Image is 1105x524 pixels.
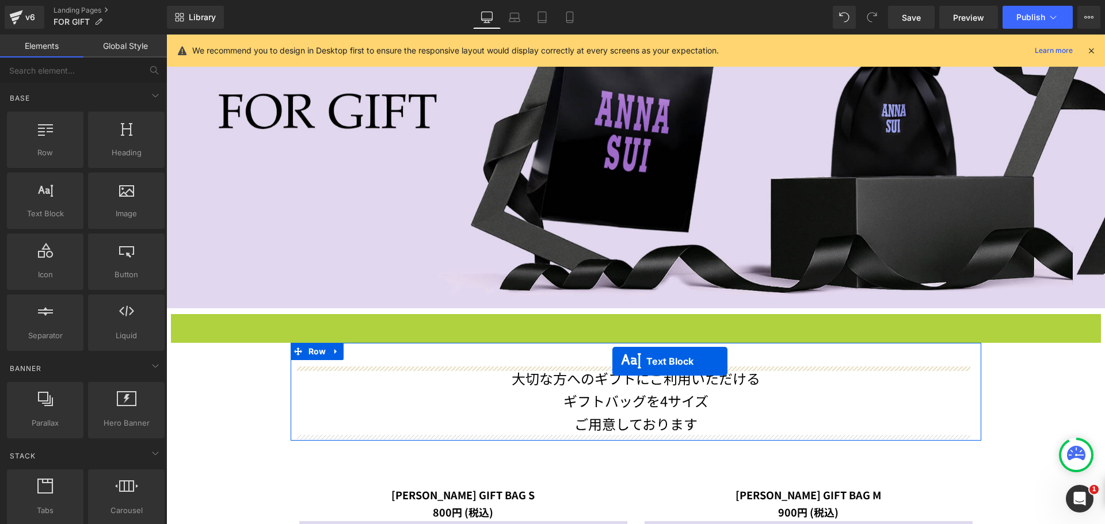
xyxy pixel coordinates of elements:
span: 1 [1089,485,1099,494]
span: Save [902,12,921,24]
strong: ギフトバッグを [397,356,494,376]
a: Landing Pages [54,6,167,15]
span: Tabs [10,504,80,517]
button: Publish [1003,6,1073,29]
button: More [1077,6,1100,29]
div: v6 [23,10,37,25]
a: Mobile [556,6,584,29]
a: New Library [167,6,224,29]
a: Expand / Collapse [162,308,177,326]
span: 900円 (税込) [612,470,672,485]
a: Global Style [83,35,167,58]
span: 42px [461,315,478,326]
span: [PERSON_NAME] GIFT BAG M [569,453,715,468]
strong: ご用意しております [408,379,531,399]
a: Learn more [1030,44,1077,58]
a: Desktop [473,6,501,29]
span: Text Block [10,208,80,220]
a: Laptop [501,6,528,29]
span: Button [92,269,161,281]
a: Preview [939,6,998,29]
span: Stack [9,450,37,461]
span: Separator [10,330,80,342]
span: Parallax [10,417,80,429]
button: Redo [860,6,883,29]
span: Library [189,12,216,22]
span: Heading [92,147,161,159]
span: 800円 (税込) [266,470,327,485]
strong: 大切な方へのギフトにご利用いただける [345,334,594,354]
span: Hero Banner [92,417,161,429]
p: We recommend you to design in Desktop first to ensure the responsive layout would display correct... [192,44,719,57]
a: Tablet [528,6,556,29]
span: Image [92,208,161,220]
a: v6 [5,6,44,29]
span: FOR GIFT [54,17,90,26]
iframe: Intercom live chat [1066,485,1093,512]
span: Base [9,93,31,104]
strong: 4サイズ [494,356,542,376]
span: Publish [1016,13,1045,22]
span: Preview [953,12,984,24]
span: [PERSON_NAME] GIFT BAG S [225,453,368,468]
button: Undo [833,6,856,29]
span: Banner [9,363,43,374]
span: Row [10,147,80,159]
span: Liquid [92,330,161,342]
span: Carousel [92,504,161,517]
span: Icon [10,269,80,281]
span: Row [139,308,163,326]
